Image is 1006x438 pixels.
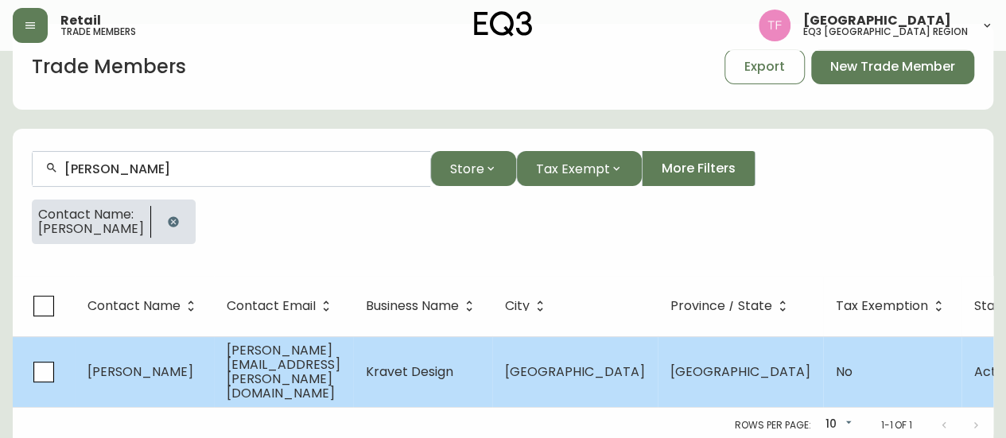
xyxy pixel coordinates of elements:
span: More Filters [662,160,736,177]
span: [GEOGRAPHIC_DATA] [803,14,951,27]
span: Contact Name [87,299,201,313]
span: Business Name [366,301,459,311]
h5: eq3 [GEOGRAPHIC_DATA] region [803,27,968,37]
span: [GEOGRAPHIC_DATA] [670,362,810,381]
span: Tax Exemption [836,299,949,313]
span: Export [744,58,785,76]
span: Tax Exemption [836,301,928,311]
span: No [836,362,853,381]
span: Retail [60,14,101,27]
span: Kravet Design [366,362,453,381]
span: City [505,299,550,313]
h5: trade members [60,27,136,37]
span: New Trade Member [830,58,955,76]
button: Export [724,49,805,84]
p: Rows per page: [735,418,810,432]
span: Tax Exempt [536,159,610,179]
span: [PERSON_NAME][EMAIL_ADDRESS][PERSON_NAME][DOMAIN_NAME] [227,341,340,402]
span: [GEOGRAPHIC_DATA] [505,362,645,381]
button: Tax Exempt [516,151,642,186]
img: 971393357b0bdd4f0581b88529d406f6 [759,10,790,41]
span: Contact Email [227,301,316,311]
button: More Filters [642,151,755,186]
span: Province / State [670,299,793,313]
span: Province / State [670,301,772,311]
span: Contact Email [227,299,336,313]
h1: Trade Members [32,53,186,80]
span: Store [450,159,484,179]
div: 10 [817,412,855,438]
span: [PERSON_NAME] [87,362,193,381]
p: 1-1 of 1 [880,418,912,432]
span: City [505,301,530,311]
img: logo [474,11,533,37]
button: Store [430,151,516,186]
span: Business Name [366,299,480,313]
span: [PERSON_NAME] [38,222,144,236]
input: Search [64,161,418,176]
span: Contact Name [87,301,181,311]
button: New Trade Member [811,49,974,84]
span: Contact Name: [38,207,144,222]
